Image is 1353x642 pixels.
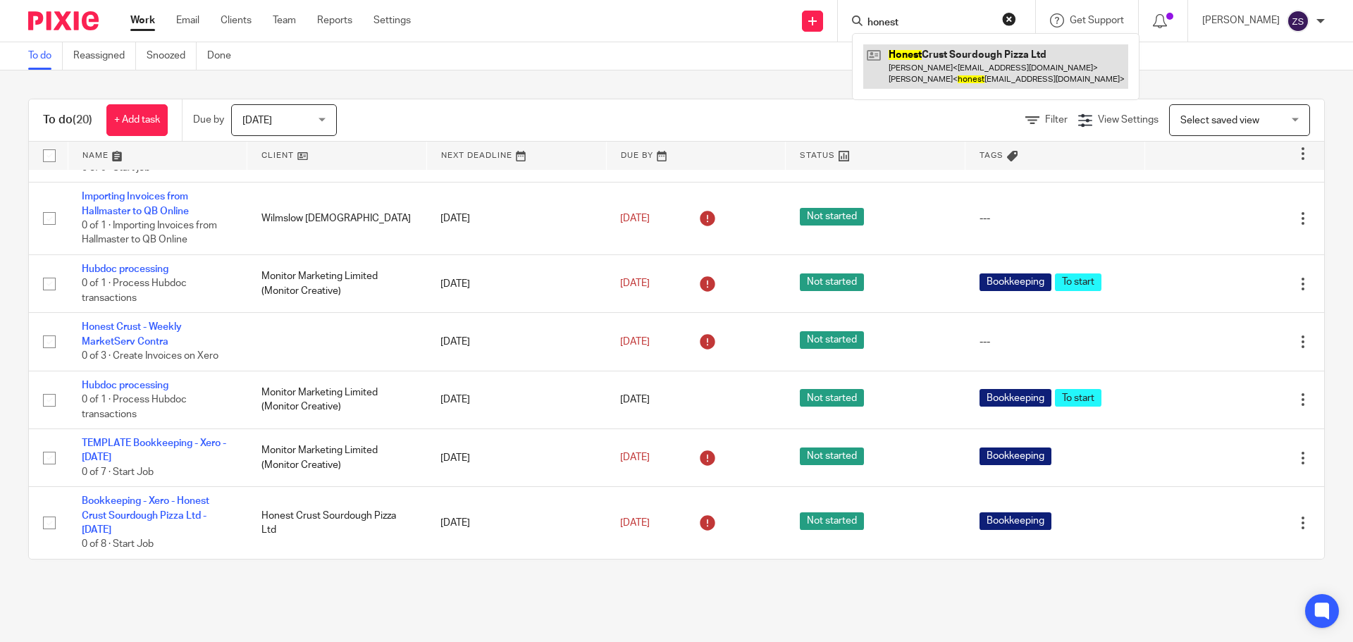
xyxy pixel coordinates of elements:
a: Hubdoc processing [82,264,168,274]
a: Bookkeeping - Xero - Honest Crust Sourdough Pizza Ltd - [DATE] [82,496,209,535]
div: --- [980,211,1131,226]
span: Bookkeeping [980,447,1051,465]
p: [PERSON_NAME] [1202,13,1280,27]
a: Team [273,13,296,27]
td: Monitor Marketing Limited (Monitor Creative) [247,254,427,312]
span: 0 of 3 · Create Invoices on Xero [82,351,218,361]
td: Wilmslow [DEMOGRAPHIC_DATA] [247,183,427,255]
a: + Add task [106,104,168,136]
span: [DATE] [620,453,650,463]
span: [DATE] [620,395,650,405]
span: To start [1055,389,1101,407]
a: Work [130,13,155,27]
a: Clients [221,13,252,27]
span: 0 of 1 · Importing Invoices from Hallmaster to QB Online [82,221,217,245]
span: Not started [800,273,864,291]
span: View Settings [1098,115,1159,125]
a: Honest Crust - Weekly MarketServ Contra [82,322,182,346]
a: Reports [317,13,352,27]
span: 0 of 8 · Start Job [82,540,154,550]
span: 0 of 1 · Process Hubdoc transactions [82,395,187,419]
span: [DATE] [242,116,272,125]
span: To start [1055,273,1101,291]
td: Monitor Marketing Limited (Monitor Creative) [247,371,427,428]
td: [DATE] [426,487,606,559]
span: Bookkeeping [980,389,1051,407]
a: Importing Invoices from Hallmaster to QB Online [82,192,189,216]
span: Not started [800,512,864,530]
span: Bookkeeping [980,273,1051,291]
span: Get Support [1070,16,1124,25]
td: Monitor Marketing Limited (Monitor Creative) [247,429,427,487]
a: Snoozed [147,42,197,70]
img: svg%3E [1287,10,1309,32]
p: Due by [193,113,224,127]
span: Not started [800,389,864,407]
span: [DATE] [620,279,650,289]
span: Tags [980,152,1003,159]
img: Pixie [28,11,99,30]
a: Reassigned [73,42,136,70]
td: Honest Crust Sourdough Pizza Ltd [247,487,427,559]
span: 0 of 7 · Start Job [82,467,154,477]
a: Done [207,42,242,70]
td: [DATE] [426,183,606,255]
div: --- [980,335,1131,349]
span: Not started [800,447,864,465]
span: [DATE] [620,518,650,528]
button: Clear [1002,12,1016,26]
a: Email [176,13,199,27]
td: [DATE] [426,254,606,312]
h1: To do [43,113,92,128]
td: [DATE] [426,429,606,487]
span: [DATE] [620,337,650,347]
span: 0 of 9 · Start job [82,163,150,173]
a: Settings [373,13,411,27]
input: Search [866,17,993,30]
td: [DATE] [426,371,606,428]
a: To do [28,42,63,70]
span: 0 of 1 · Process Hubdoc transactions [82,279,187,304]
a: TEMPLATE Bookkeeping - Xero - [DATE] [82,438,226,462]
span: Bookkeeping [980,512,1051,530]
span: Select saved view [1180,116,1259,125]
span: [DATE] [620,214,650,223]
span: (20) [73,114,92,125]
td: [DATE] [426,313,606,371]
span: Not started [800,208,864,226]
a: Hubdoc processing [82,381,168,390]
span: Filter [1045,115,1068,125]
span: Not started [800,331,864,349]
